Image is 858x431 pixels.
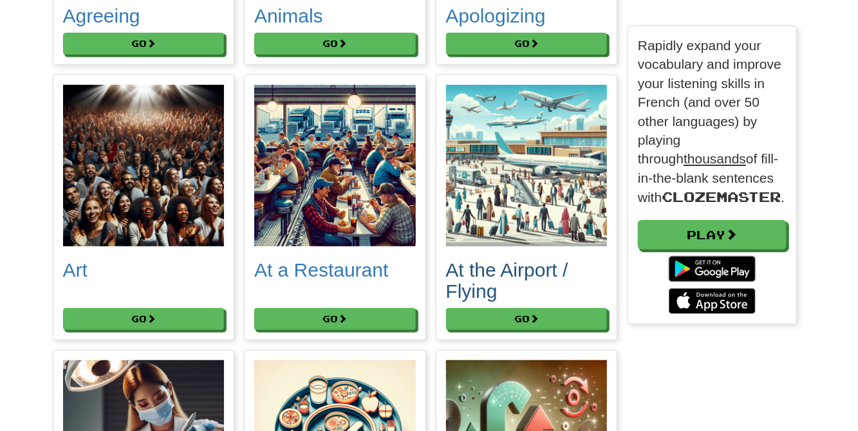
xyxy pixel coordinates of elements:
[254,85,416,330] a: At a Restaurant Go
[63,308,225,330] button: Go
[254,308,416,330] button: Go
[662,188,781,205] span: Clozemaster
[638,36,787,207] p: Rapidly expand your vocabulary and improve your listening skills in French (and over 50 other lan...
[254,33,416,55] button: Go
[446,5,608,26] h2: Apologizing
[638,220,787,250] a: Play
[63,85,225,246] img: 0f774f3e-01cc-4867-8c64-52c360bd90a3.small.png
[63,259,225,280] h2: Art
[254,259,416,280] h2: At a Restaurant
[446,308,608,330] button: Go
[63,33,225,55] button: Go
[63,85,225,330] a: Art Go
[63,5,225,26] h2: Agreeing
[446,33,608,55] button: Go
[446,85,608,330] a: At the Airport / Flying Go
[254,5,416,26] h2: Animals
[446,259,608,302] h2: At the Airport / Flying
[662,250,762,288] img: Get it on Google Play
[446,85,608,246] img: 25ec4085-d47f-4fd8-9e5d-7b101fae16a3.small.png
[254,85,416,246] img: b02bfe84-1676-4ba6-ac08-fb3cc21fefeb.small.png
[684,151,746,166] u: thousands
[669,288,756,314] img: Download_on_the_App_Store_Badge_US-UK_135x40-25178aeef6eb6b83b96f5f2d004eda3bffbb37122de64afbaef7...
